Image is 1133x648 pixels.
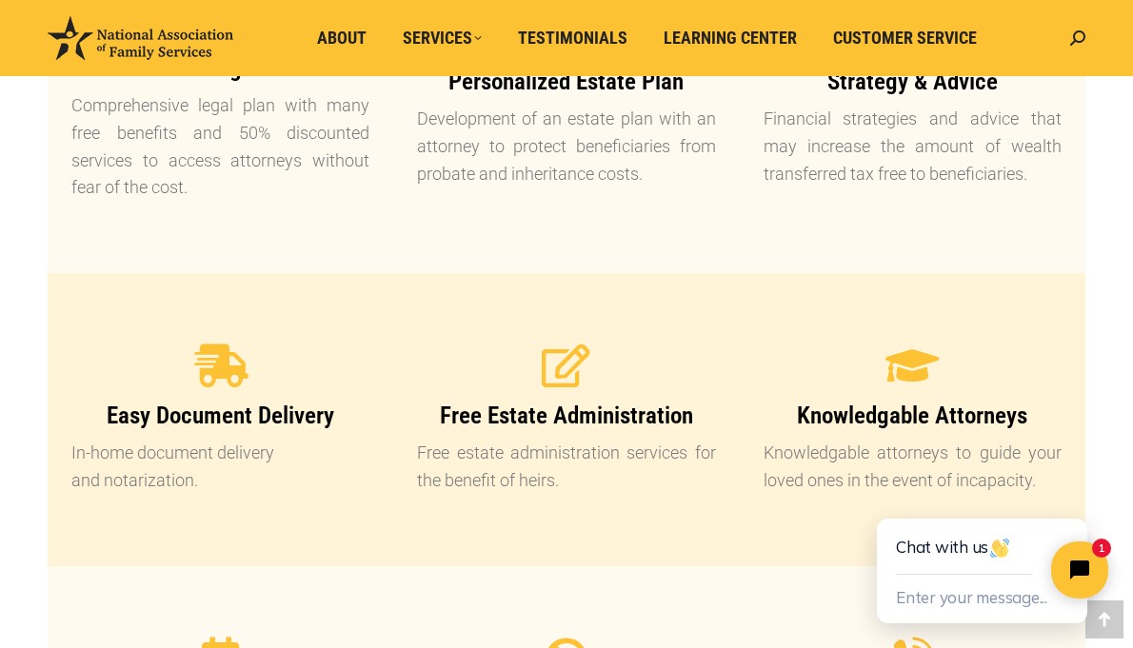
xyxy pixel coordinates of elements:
[820,20,990,56] a: Customer Service
[833,28,977,49] span: Customer Service
[797,402,1027,429] span: Knowledgable Attorneys
[834,458,1133,648] iframe: Tidio Chat
[448,68,684,95] span: Personalized Estate Plan
[650,20,810,56] a: Learning Center
[440,402,693,429] span: Free Estate Administration
[664,28,797,49] span: Learning Center
[764,440,1062,495] p: Knowledgable attorneys to guide your loved ones in the event of incapacity.
[48,16,233,60] img: National Association of Family Services
[71,440,369,495] p: In-home document delivery and notarization.
[71,92,369,202] p: Comprehensive legal plan with many free benefits and 50% discounted services to access attorneys ...
[304,20,380,56] a: About
[417,106,715,187] p: Development of an estate plan with an attorney to protect beneficiaries from probate and inherita...
[417,440,715,495] p: Free estate administration services for the benefit of heirs.
[107,402,334,429] span: Easy Document Delivery
[403,28,482,49] span: Services
[95,54,346,82] span: Discounted Legal Services
[764,106,1062,187] p: Financial strategies and advice that may increase the amount of wealth transferred tax free to be...
[505,20,641,56] a: Testimonials
[518,28,627,49] span: Testimonials
[827,68,998,95] span: Strategy & Advice
[317,28,367,49] span: About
